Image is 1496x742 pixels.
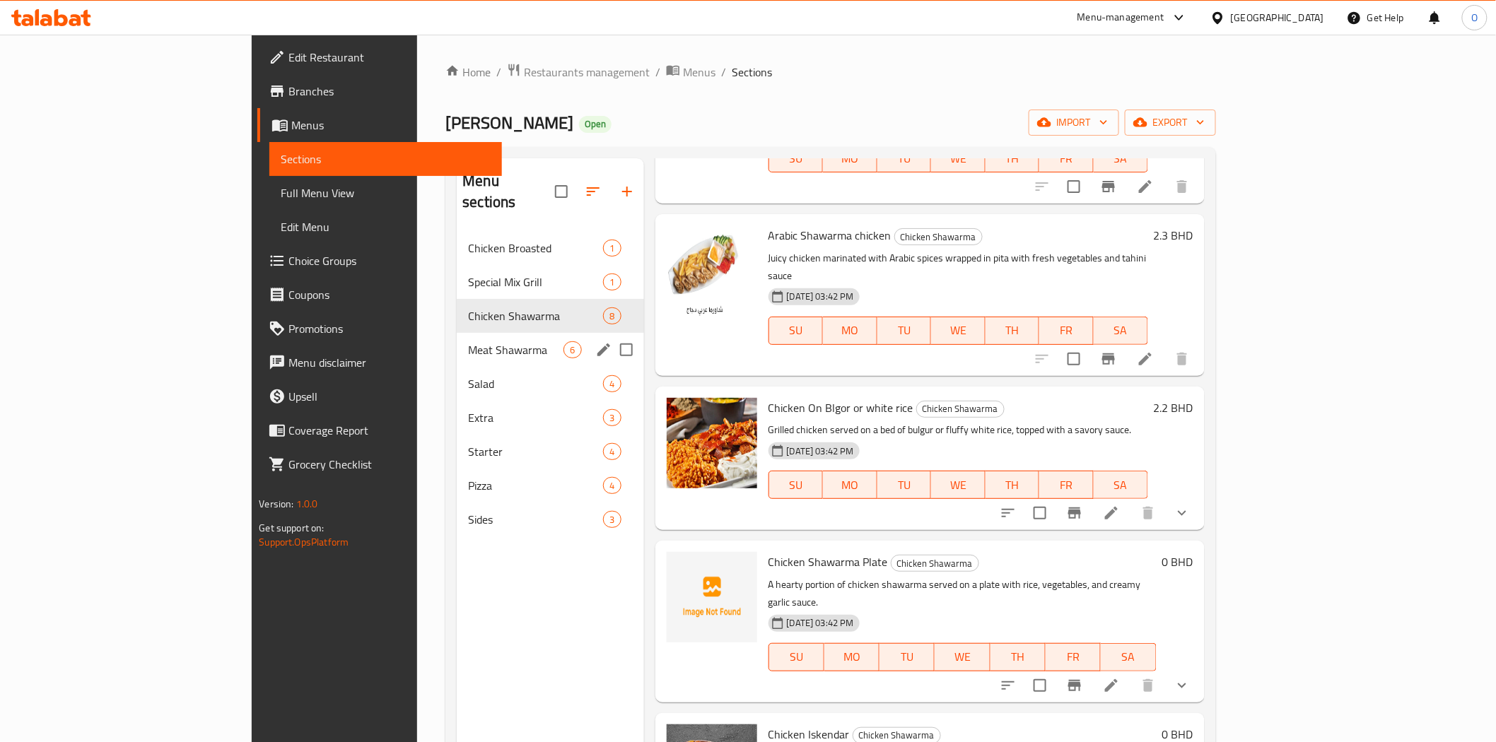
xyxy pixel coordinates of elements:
button: Add section [610,175,644,208]
span: Coverage Report [288,422,490,439]
button: MO [824,643,880,671]
span: 4 [604,377,620,391]
span: SA [1099,148,1143,169]
span: Special Mix Grill [468,273,603,290]
li: / [655,64,660,81]
span: 1 [604,242,620,255]
button: show more [1165,669,1199,702]
span: 1.0.0 [296,495,318,513]
span: Restaurants management [524,64,650,81]
p: A hearty portion of chicken shawarma served on a plate with rice, vegetables, and creamy garlic s... [769,576,1157,611]
span: TU [885,647,929,667]
button: SA [1101,643,1156,671]
button: TU [880,643,935,671]
span: Choice Groups [288,252,490,269]
span: 1 [604,276,620,289]
button: MO [823,471,877,499]
button: delete [1165,170,1199,204]
span: SU [775,320,817,341]
button: TH [986,471,1040,499]
h6: 2.2 BHD [1154,398,1193,418]
span: Pizza [468,477,603,494]
div: items [603,409,621,426]
button: MO [823,144,877,172]
span: Extra [468,409,603,426]
span: Chicken Shawarma [468,307,603,324]
a: Full Menu View [269,176,501,210]
button: show more [1165,496,1199,530]
div: Sides3 [457,502,643,536]
span: [DATE] 03:42 PM [781,290,860,303]
span: Edit Menu [281,218,490,235]
span: 6 [564,343,580,357]
svg: Show Choices [1174,677,1191,694]
div: items [603,307,621,324]
span: SA [1106,647,1150,667]
span: TU [883,148,926,169]
button: Branch-specific-item [1058,669,1092,702]
span: MO [829,475,872,495]
span: Promotions [288,320,490,337]
button: Branch-specific-item [1092,170,1126,204]
button: SA [1094,317,1148,345]
button: TU [877,317,932,345]
span: Branches [288,83,490,100]
button: export [1125,110,1216,136]
span: Sections [281,151,490,167]
a: Menu disclaimer [257,346,501,379]
a: Edit menu item [1103,505,1120,522]
span: Upsell [288,388,490,405]
a: Upsell [257,379,501,413]
a: Menus [257,108,501,142]
button: edit [593,339,614,360]
div: Starter4 [457,435,643,469]
span: Menu disclaimer [288,354,490,371]
a: Edit Menu [269,210,501,244]
span: MO [830,647,874,667]
span: TH [991,320,1034,341]
button: sort-choices [991,496,1025,530]
span: TH [991,475,1034,495]
div: [GEOGRAPHIC_DATA] [1231,10,1324,25]
div: Chicken Shawarma [891,555,979,572]
a: Sections [269,142,501,176]
div: Chicken Broasted1 [457,231,643,265]
a: Grocery Checklist [257,447,501,481]
button: delete [1165,342,1199,376]
a: Edit menu item [1137,178,1154,195]
button: SU [769,317,823,345]
h6: 0 BHD [1162,552,1193,572]
button: SU [769,471,823,499]
button: FR [1039,471,1094,499]
span: Sections [732,64,772,81]
svg: Show Choices [1174,505,1191,522]
div: items [603,375,621,392]
span: Grocery Checklist [288,456,490,473]
button: TH [986,144,1040,172]
span: Salad [468,375,603,392]
button: WE [935,643,990,671]
button: SA [1094,144,1148,172]
div: items [603,443,621,460]
span: Coupons [288,286,490,303]
a: Coverage Report [257,413,501,447]
div: Meat Shawarma6edit [457,333,643,367]
span: WE [937,148,980,169]
button: TH [986,317,1040,345]
span: [DATE] 03:42 PM [781,616,860,630]
img: Chicken On Blgor or white rice [667,398,757,488]
span: Select to update [1059,172,1089,201]
nav: breadcrumb [445,63,1215,81]
span: Chicken Shawarma [892,555,978,572]
button: delete [1131,669,1165,702]
button: FR [1039,317,1094,345]
span: [DATE] 03:42 PM [781,444,860,458]
div: Menu-management [1077,9,1164,26]
div: Chicken Shawarma [894,228,983,245]
span: 4 [604,445,620,459]
span: Get support on: [259,519,324,537]
div: items [563,341,581,358]
button: WE [931,471,986,499]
